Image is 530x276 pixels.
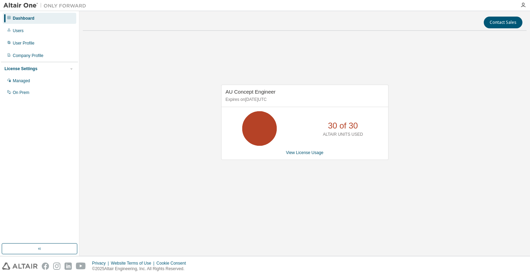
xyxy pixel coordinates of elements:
div: Managed [13,78,30,84]
div: User Profile [13,40,35,46]
div: Users [13,28,23,34]
div: Website Terms of Use [111,260,156,266]
div: License Settings [4,66,37,72]
img: altair_logo.svg [2,263,38,270]
div: Company Profile [13,53,43,58]
a: View License Usage [286,150,324,155]
span: AU Concept Engineer [226,89,276,95]
img: Altair One [3,2,90,9]
div: Privacy [92,260,111,266]
button: Contact Sales [484,17,522,28]
div: Dashboard [13,16,35,21]
img: youtube.svg [76,263,86,270]
div: On Prem [13,90,29,95]
img: instagram.svg [53,263,60,270]
p: © 2025 Altair Engineering, Inc. All Rights Reserved. [92,266,190,272]
p: Expires on [DATE] UTC [226,97,382,103]
img: facebook.svg [42,263,49,270]
p: 30 of 30 [328,120,358,132]
p: ALTAIR UNITS USED [323,132,363,137]
div: Cookie Consent [156,260,190,266]
img: linkedin.svg [65,263,72,270]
